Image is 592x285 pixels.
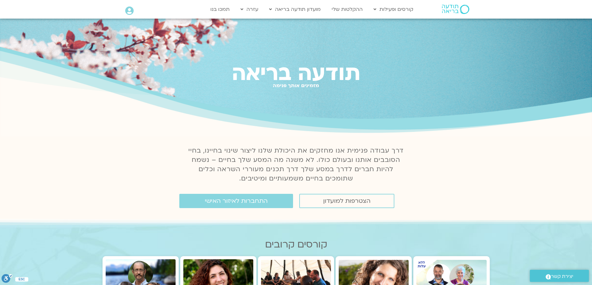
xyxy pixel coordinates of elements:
a: קורסים ופעילות [370,3,416,15]
span: הצטרפות למועדון [323,198,370,204]
a: מועדון תודעה בריאה [266,3,324,15]
img: תודעה בריאה [442,5,469,14]
a: יצירת קשר [530,270,589,282]
h2: קורסים קרובים [103,239,490,250]
a: הצטרפות למועדון [299,194,394,208]
a: התחברות לאיזור האישי [179,194,293,208]
a: עזרה [237,3,261,15]
a: ההקלטות שלי [328,3,366,15]
a: תמכו בנו [207,3,233,15]
p: דרך עבודה פנימית אנו מחזקים את היכולת שלנו ליצור שינוי בחיינו, בחיי הסובבים אותנו ובעולם כולו. לא... [185,146,407,183]
span: התחברות לאיזור האישי [205,198,268,204]
span: יצירת קשר [551,272,573,281]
